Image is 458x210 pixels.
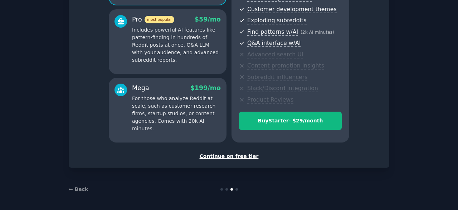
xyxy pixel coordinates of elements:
[247,96,293,104] span: Product Reviews
[145,16,175,23] span: most popular
[132,26,221,64] p: Includes powerful AI features like pattern-finding in hundreds of Reddit posts at once, Q&A LLM w...
[76,153,382,160] div: Continue on free tier
[190,84,221,92] span: $ 199 /mo
[247,28,298,36] span: Find patterns w/AI
[301,30,334,35] span: ( 2k AI minutes )
[132,84,149,93] div: Mega
[247,51,303,59] span: Advanced search UI
[195,16,221,23] span: $ 59 /mo
[132,95,221,132] p: For those who analyze Reddit at scale, such as customer research firms, startup studios, or conte...
[247,39,301,47] span: Q&A interface w/AI
[239,117,341,125] div: Buy Starter - $ 29 /month
[247,62,324,70] span: Content promotion insights
[247,74,307,81] span: Subreddit influencers
[247,85,318,92] span: Slack/Discord integration
[247,17,306,24] span: Exploding subreddits
[69,186,88,192] a: ← Back
[132,15,174,24] div: Pro
[247,6,337,13] span: Customer development themes
[239,112,342,130] button: BuyStarter- $29/month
